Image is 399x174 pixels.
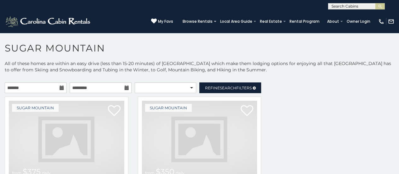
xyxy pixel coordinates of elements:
[108,105,120,118] a: Add to favorites
[199,82,261,93] a: RefineSearchFilters
[324,17,342,26] a: About
[217,17,255,26] a: Local Area Guide
[12,104,59,112] a: Sugar Mountain
[145,104,192,112] a: Sugar Mountain
[220,86,236,90] span: Search
[241,105,253,118] a: Add to favorites
[257,17,285,26] a: Real Estate
[378,18,384,25] img: phone-regular-white.png
[286,17,323,26] a: Rental Program
[388,18,394,25] img: mail-regular-white.png
[151,18,173,25] a: My Favs
[158,19,173,24] span: My Favs
[343,17,373,26] a: Owner Login
[205,86,252,90] span: Refine Filters
[5,15,92,28] img: White-1-2.png
[179,17,216,26] a: Browse Rentals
